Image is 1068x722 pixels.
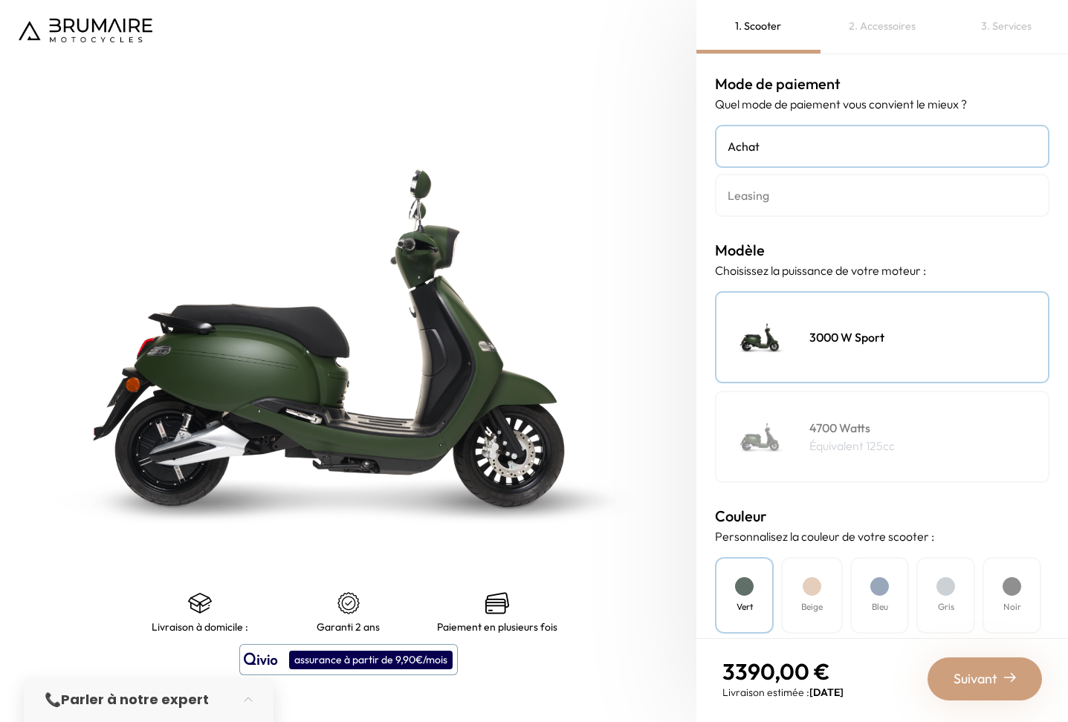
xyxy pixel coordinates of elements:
h4: 4700 Watts [809,419,895,437]
p: Paiement en plusieurs fois [437,621,557,633]
h4: Gris [938,600,954,614]
button: assurance à partir de 9,90€/mois [239,644,458,675]
h3: Mode de paiement [715,73,1049,95]
h4: Bleu [872,600,888,614]
span: [DATE] [809,686,844,699]
img: logo qivio [244,651,278,669]
p: Garanti 2 ans [317,621,380,633]
span: Suivant [954,669,997,689]
p: Livraison à domicile : [152,621,248,633]
h3: Couleur [715,505,1049,527]
h4: Noir [1003,600,1021,614]
img: Logo de Brumaire [19,19,152,42]
h4: Beige [801,600,823,614]
p: Livraison estimée : [722,685,844,700]
p: Personnalisez la couleur de votre scooter : [715,527,1049,545]
div: assurance à partir de 9,90€/mois [289,651,453,669]
h4: Achat [728,137,1037,155]
p: 3390,00 € [722,658,844,685]
img: right-arrow-2.png [1004,671,1016,683]
img: credit-cards.png [485,591,509,615]
a: Leasing [715,174,1049,217]
img: Scooter [724,400,798,474]
p: Quel mode de paiement vous convient le mieux ? [715,95,1049,113]
p: Équivalent 125cc [809,437,895,455]
img: shipping.png [188,591,212,615]
img: certificat-de-garantie.png [337,591,360,615]
img: Scooter [724,300,798,374]
h4: Vert [737,600,753,614]
h4: Leasing [728,186,1037,204]
h3: Modèle [715,239,1049,261]
h4: 3000 W Sport [809,328,884,346]
p: Choisissez la puissance de votre moteur : [715,261,1049,279]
